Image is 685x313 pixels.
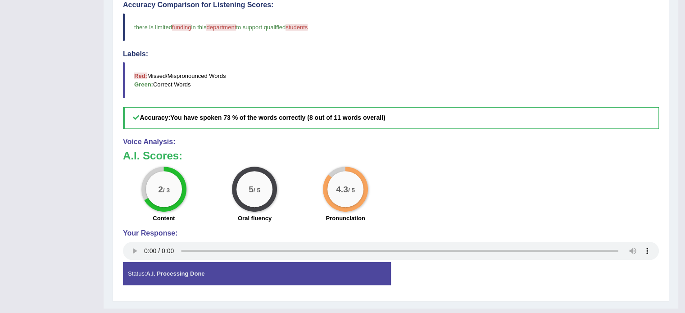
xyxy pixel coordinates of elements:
[134,81,153,88] b: Green:
[123,50,659,58] h4: Labels:
[348,186,355,193] small: / 5
[336,184,348,194] big: 4.3
[236,24,286,31] span: to support qualified
[153,214,175,222] label: Content
[134,73,147,79] b: Red:
[249,184,254,194] big: 5
[158,184,163,194] big: 2
[123,262,391,285] div: Status:
[172,24,191,31] span: funding
[163,186,170,193] small: / 3
[286,24,308,31] span: students
[206,24,236,31] span: department
[123,62,659,98] blockquote: Missed/Mispronounced Words Correct Words
[123,150,182,162] b: A.I. Scores:
[254,186,260,193] small: / 5
[170,114,385,121] b: You have spoken 73 % of the words correctly (8 out of 11 words overall)
[123,138,659,146] h4: Voice Analysis:
[134,24,172,31] span: there is limited
[123,107,659,128] h5: Accuracy:
[238,214,272,222] label: Oral fluency
[191,24,206,31] span: in this
[123,1,659,9] h4: Accuracy Comparison for Listening Scores:
[326,214,365,222] label: Pronunciation
[123,229,659,237] h4: Your Response:
[146,270,204,277] strong: A.I. Processing Done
